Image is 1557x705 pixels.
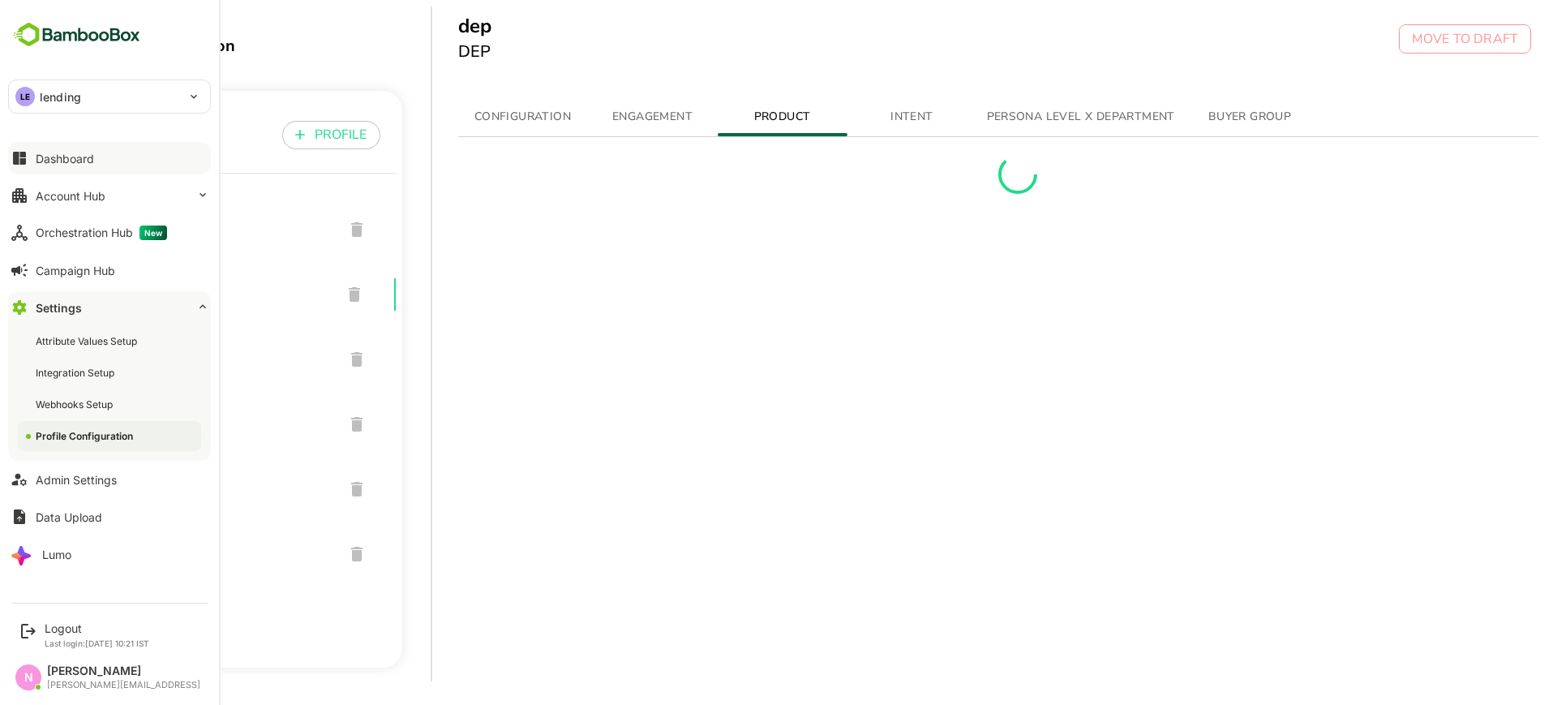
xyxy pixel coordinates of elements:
[930,107,1118,127] span: PERSONA LEVEL X DEPARTMENT
[671,107,781,127] span: PRODUCT
[6,262,339,327] div: dep
[47,680,200,690] div: [PERSON_NAME][EMAIL_ADDRESS]
[225,121,324,149] button: PROFILE
[258,125,311,144] p: PROFILE
[800,107,911,127] span: INTENT
[40,88,81,105] p: lending
[45,621,149,635] div: Logout
[19,350,274,369] span: corebanking
[8,142,211,174] button: Dashboard
[6,392,339,457] div: treasury
[47,664,200,678] div: [PERSON_NAME]
[36,334,140,348] div: Attribute Values Setup
[6,522,339,587] div: aggregator_view
[8,19,145,50] img: BambooboxFullLogoMark.5f36c76dfaba33ec1ec1367b70bb1252.svg
[19,285,272,304] span: dep
[19,127,72,147] p: PROFILE
[36,264,115,277] div: Campaign Hub
[36,366,118,380] div: Integration Setup
[8,538,211,570] button: Lumo
[8,291,211,324] button: Settings
[36,301,82,315] div: Settings
[36,226,167,240] div: Orchestration Hub
[19,544,274,564] span: aggregator_view
[1355,29,1461,49] p: MOVE TO DRAFT
[1138,107,1248,127] span: BUYER GROUP
[19,35,345,57] div: Profile Configuration
[6,457,339,522] div: cards
[8,254,211,286] button: Campaign Hub
[8,179,211,212] button: Account Hub
[8,217,211,249] button: Orchestration HubNew
[36,510,102,524] div: Data Upload
[36,152,94,166] div: Dashboard
[36,473,117,487] div: Admin Settings
[401,13,435,39] h5: dep
[19,415,274,434] span: treasury
[401,97,1482,136] div: simple tabs
[411,107,521,127] span: CONFIGURATION
[42,548,71,561] div: Lumo
[8,463,211,496] button: Admin Settings
[36,398,116,411] div: Webhooks Setup
[8,501,211,533] button: Data Upload
[19,220,274,239] span: lending
[36,189,105,203] div: Account Hub
[6,197,339,262] div: lending
[15,664,41,690] div: N
[45,638,149,648] p: Last login: [DATE] 10:21 IST
[9,80,210,113] div: LElending
[6,327,339,392] div: corebanking
[1342,24,1474,54] button: MOVE TO DRAFT
[36,429,136,443] div: Profile Configuration
[541,107,651,127] span: ENGAGEMENT
[401,39,435,65] h6: DEP
[19,479,274,499] span: cards
[139,226,167,240] span: New
[15,87,35,106] div: LE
